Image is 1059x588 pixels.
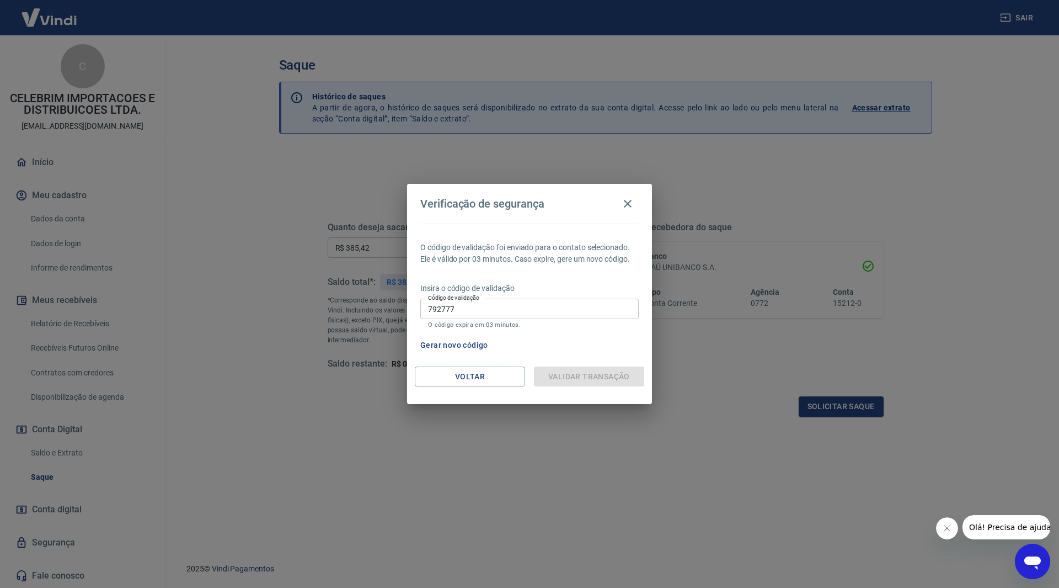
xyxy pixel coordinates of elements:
p: O código de validação foi enviado para o contato selecionado. Ele é válido por 03 minutos. Caso e... [420,242,639,265]
iframe: Botão para abrir a janela de mensagens [1015,544,1050,579]
span: Olá! Precisa de ajuda? [7,8,93,17]
label: Código de validação [428,294,479,302]
p: Insira o código de validação [420,283,639,294]
p: O código expira em 03 minutos. [428,321,631,329]
h4: Verificação de segurança [420,197,544,210]
button: Gerar novo código [416,335,493,356]
iframe: Fechar mensagem [936,517,958,539]
iframe: Mensagem da empresa [962,515,1050,539]
button: Voltar [415,367,525,387]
